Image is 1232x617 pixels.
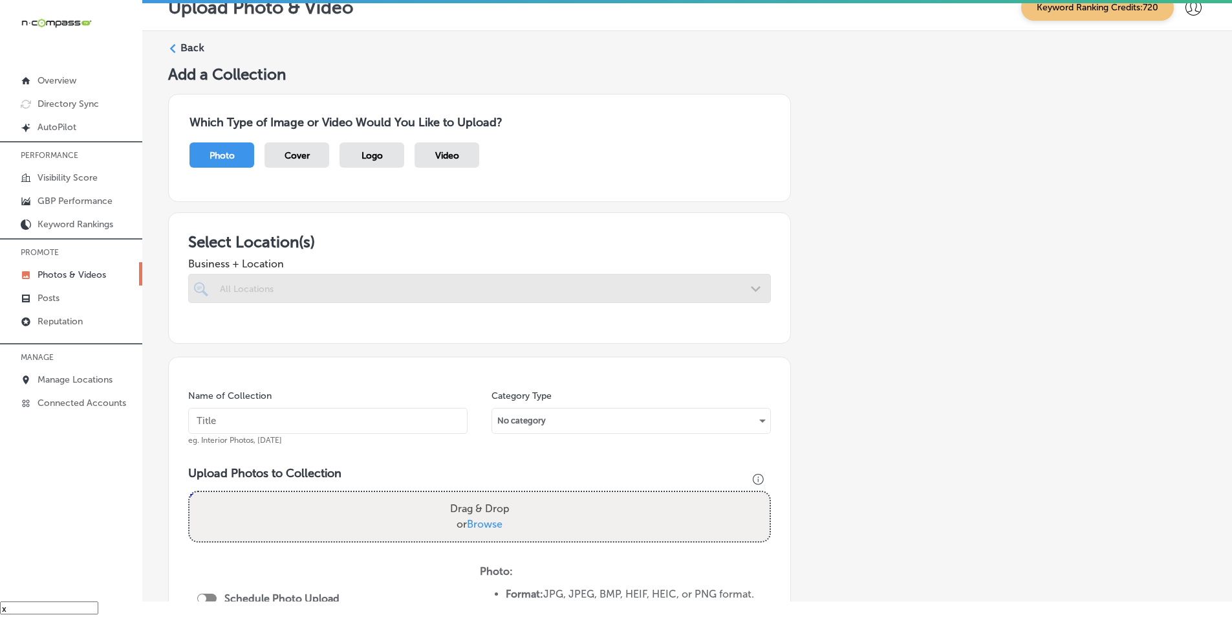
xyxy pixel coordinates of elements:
[506,600,772,612] li: Between 10 KB and 20 MB
[188,390,272,401] label: Name of Collection
[189,115,770,129] h3: Which Type of Image or Video Would You Like to Upload?
[38,172,98,183] p: Visibility Score
[210,150,235,161] span: Photo
[38,316,83,327] p: Reputation
[188,258,771,270] span: Business + Location
[38,75,76,86] p: Overview
[38,293,59,304] p: Posts
[506,600,528,612] strong: Size:
[506,588,772,600] li: JPG, JPEG, BMP, HEIF, HEIC, or PNG format.
[506,588,543,600] strong: Format:
[38,98,99,109] p: Directory Sync
[492,390,552,401] label: Category Type
[435,150,459,161] span: Video
[445,496,515,537] label: Drag & Drop or
[180,41,204,55] label: Back
[168,65,1206,84] h5: Add a Collection
[480,565,513,578] strong: Photo:
[188,232,771,251] h3: Select Location(s)
[38,398,126,409] p: Connected Accounts
[38,196,113,207] p: GBP Performance
[467,518,503,530] span: Browse
[188,436,282,445] span: eg. Interior Photos, [DATE]
[492,410,770,431] div: No category
[38,374,113,385] p: Manage Locations
[38,219,113,230] p: Keyword Rankings
[285,150,310,161] span: Cover
[38,269,106,280] p: Photos & Videos
[21,17,92,29] img: 660ab0bf-5cc7-4cb8-ba1c-48b5ae0f18e60NCTV_CLogo_TV_Black_-500x88.png
[224,592,340,605] label: Schedule Photo Upload
[188,408,468,434] input: Title
[188,466,771,480] h3: Upload Photos to Collection
[38,122,76,133] p: AutoPilot
[362,150,383,161] span: Logo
